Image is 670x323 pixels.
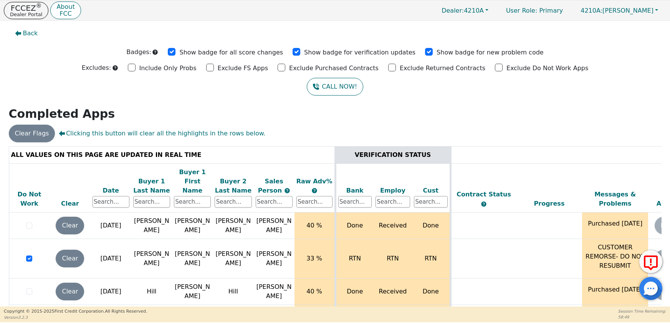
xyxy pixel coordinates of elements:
div: Do Not Work [11,190,48,208]
input: Search... [215,196,251,208]
input: Search... [338,196,372,208]
button: Dealer:4210A [433,5,496,16]
sup: ® [36,2,42,9]
td: RTN [374,239,412,279]
span: All Rights Reserved. [105,309,147,314]
span: 33 % [306,255,322,262]
div: Clear [51,199,88,208]
p: 58:49 [618,314,666,320]
td: [PERSON_NAME] [213,239,253,279]
span: [PERSON_NAME] [256,217,292,234]
p: Version 3.2.3 [4,315,147,320]
p: FCCEZ [10,4,42,12]
span: Raw Adv% [296,178,333,185]
button: 4210A:[PERSON_NAME] [572,5,666,16]
td: [DATE] [91,279,131,305]
div: Messages & Problems [584,190,646,208]
span: [PERSON_NAME] [256,283,292,300]
p: Exclude Returned Contracts [400,64,485,73]
p: Excludes: [82,63,111,73]
input: Search... [133,196,170,208]
div: Progress [518,199,581,208]
td: Received [374,279,412,305]
td: Received [374,213,412,239]
input: Search... [93,196,129,208]
span: Sales Person [258,178,284,194]
button: FCCEZ®Dealer Portal [4,2,48,19]
td: [DATE] [91,213,131,239]
button: CALL NOW! [307,78,363,96]
td: [PERSON_NAME] [131,239,172,279]
div: Buyer 2 Last Name [215,177,251,195]
p: Dealer Portal [10,12,42,17]
p: Badges: [126,48,151,57]
a: User Role: Primary [498,3,571,18]
button: Clear [56,283,84,300]
button: Clear [56,217,84,234]
span: Clicking this button will clear all the highlights in the rows below. [59,129,265,138]
p: Exclude Purchased Contracts [289,64,379,73]
p: About [56,4,74,10]
td: Done [335,279,374,305]
strong: Completed Apps [9,107,115,120]
div: Employ [376,186,410,195]
button: AboutFCC [50,2,81,20]
span: User Role : [506,7,537,14]
span: 4210A [442,7,484,14]
p: FCC [56,11,74,17]
p: Show badge for verification updates [304,48,415,57]
td: Done [412,213,450,239]
td: [DATE] [91,239,131,279]
div: ALL VALUES ON THIS PAGE ARE UPDATED IN REAL TIME [11,150,333,160]
p: CUSTOMER REMORSE- DO NOT RESUBMIT [584,243,646,270]
p: Exclude Do Not Work Apps [506,64,588,73]
span: Dealer: [442,7,464,14]
p: Show badge for new problem code [437,48,544,57]
td: [PERSON_NAME] [172,239,213,279]
td: [PERSON_NAME] [131,213,172,239]
p: Show badge for all score changes [179,48,283,57]
p: Include Only Probs [139,64,197,73]
div: VERIFICATION STATUS [338,150,448,160]
p: Purchased [DATE] [584,219,646,228]
td: [PERSON_NAME] [213,213,253,239]
input: Search... [174,196,211,208]
button: Clear Flags [9,125,55,142]
button: Report Error to FCC [639,250,662,273]
span: [PERSON_NAME] [256,250,292,267]
div: Buyer 1 Last Name [133,177,170,195]
span: 40 % [306,222,322,229]
input: Search... [256,196,293,208]
input: Search... [376,196,410,208]
div: Bank [338,186,372,195]
td: [PERSON_NAME] [172,213,213,239]
span: Contract Status [457,191,511,198]
p: Exclude FS Apps [218,64,268,73]
div: Buyer 1 First Name [174,168,211,195]
span: 4210A: [581,7,602,14]
td: Hill [131,279,172,305]
td: Done [335,213,374,239]
td: RTN [412,239,450,279]
div: Cust [414,186,448,195]
p: Session Time Remaining: [618,308,666,314]
p: Purchased [DATE] [584,285,646,294]
td: Hill [213,279,253,305]
p: Copyright © 2015- 2025 First Credit Corporation. [4,308,147,315]
button: Back [9,25,44,42]
input: Search... [296,196,333,208]
span: [PERSON_NAME] [581,7,653,14]
p: Primary [498,3,571,18]
div: Date [93,186,129,195]
input: Search... [414,196,448,208]
td: RTN [335,239,374,279]
button: Clear [56,250,84,267]
td: [PERSON_NAME] [172,279,213,305]
td: Done [412,279,450,305]
span: 40 % [306,288,322,295]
